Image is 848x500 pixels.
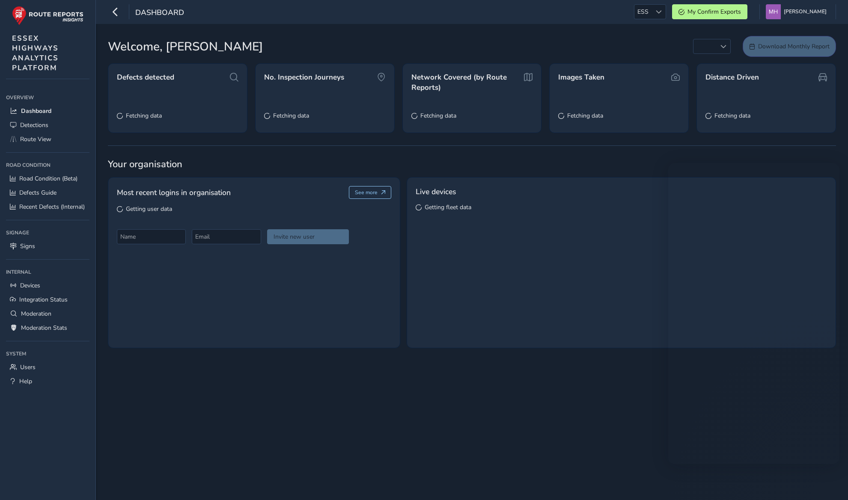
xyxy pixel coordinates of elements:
[6,360,89,374] a: Users
[714,112,750,120] span: Fetching data
[6,200,89,214] a: Recent Defects (Internal)
[21,107,51,115] span: Dashboard
[6,226,89,239] div: Signage
[12,33,59,73] span: ESSEX HIGHWAYS ANALYTICS PLATFORM
[20,242,35,250] span: Signs
[349,186,391,199] button: See more
[411,72,521,92] span: Network Covered (by Route Reports)
[108,158,836,171] span: Your organisation
[6,132,89,146] a: Route View
[6,321,89,335] a: Moderation Stats
[6,374,89,388] a: Help
[117,72,174,83] span: Defects detected
[668,163,839,464] iframe: Intercom live chat
[264,72,344,83] span: No. Inspection Journeys
[420,112,456,120] span: Fetching data
[108,38,263,56] span: Welcome, [PERSON_NAME]
[766,4,830,19] button: [PERSON_NAME]
[273,112,309,120] span: Fetching data
[192,229,261,244] input: Email
[20,121,48,129] span: Detections
[6,307,89,321] a: Moderation
[19,175,77,183] span: Road Condition (Beta)
[766,4,781,19] img: diamond-layout
[558,72,604,83] span: Images Taken
[6,104,89,118] a: Dashboard
[20,135,51,143] span: Route View
[819,471,839,491] iframe: Intercom live chat
[6,186,89,200] a: Defects Guide
[6,172,89,186] a: Road Condition (Beta)
[6,91,89,104] div: Overview
[20,363,36,371] span: Users
[567,112,603,120] span: Fetching data
[6,266,89,278] div: Internal
[6,347,89,360] div: System
[705,72,759,83] span: Distance Driven
[6,118,89,132] a: Detections
[19,377,32,385] span: Help
[12,6,83,25] img: rr logo
[416,186,456,197] span: Live devices
[20,281,40,290] span: Devices
[126,205,172,213] span: Getting user data
[21,310,51,318] span: Moderation
[19,189,57,197] span: Defects Guide
[117,229,186,244] input: Name
[634,5,652,19] span: ESS
[6,278,89,293] a: Devices
[6,239,89,253] a: Signs
[672,4,747,19] button: My Confirm Exports
[687,8,741,16] span: My Confirm Exports
[117,187,231,198] span: Most recent logins in organisation
[19,296,68,304] span: Integration Status
[6,293,89,307] a: Integration Status
[355,189,378,196] span: See more
[6,159,89,172] div: Road Condition
[425,203,471,211] span: Getting fleet data
[135,7,184,19] span: Dashboard
[21,324,67,332] span: Moderation Stats
[19,203,85,211] span: Recent Defects (Internal)
[126,112,162,120] span: Fetching data
[784,4,827,19] span: [PERSON_NAME]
